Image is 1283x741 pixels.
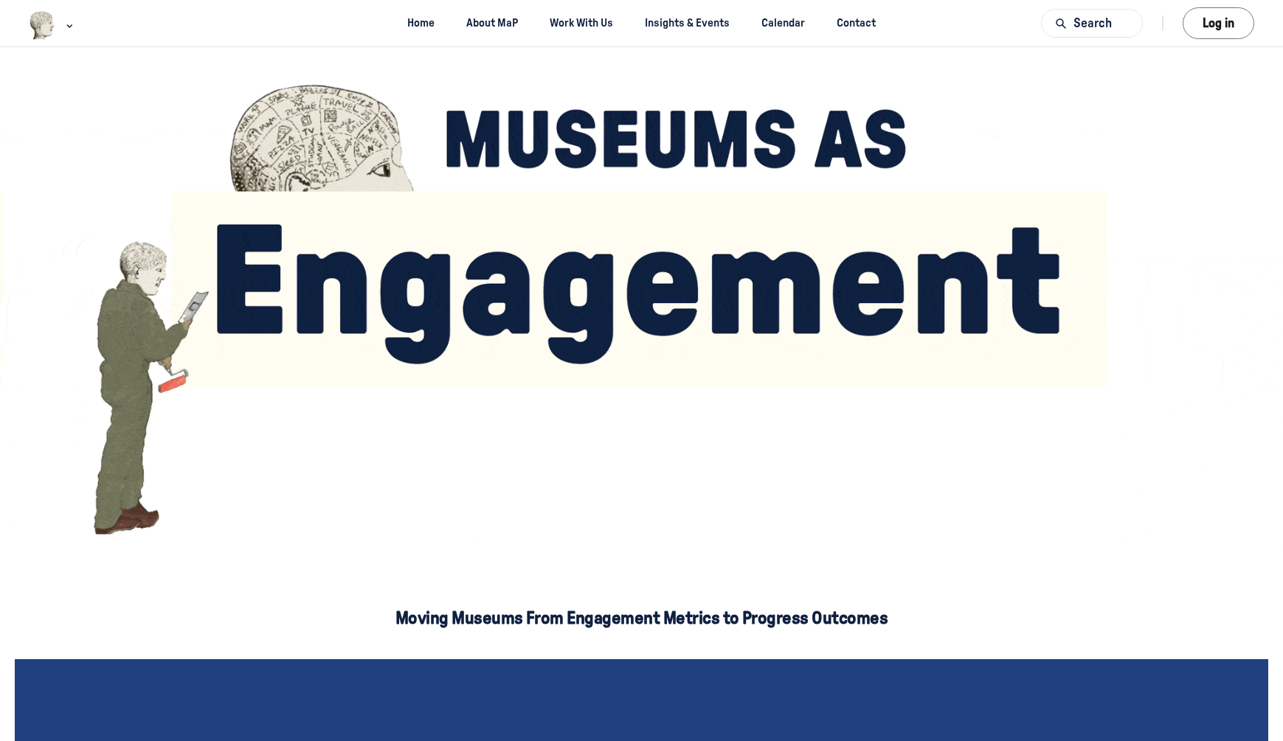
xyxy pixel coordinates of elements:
[1041,9,1143,38] button: Search
[824,10,889,37] a: Contact
[537,10,626,37] a: Work With Us
[632,10,743,37] a: Insights & Events
[29,11,56,40] img: Museums as Progress logo
[1183,7,1254,39] button: Log in
[105,608,1179,630] p: Moving Museums From Engagement Metrics to Progress Outcomes
[749,10,818,37] a: Calendar
[454,10,531,37] a: About MaP
[29,10,77,41] button: Museums as Progress logo
[394,10,447,37] a: Home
